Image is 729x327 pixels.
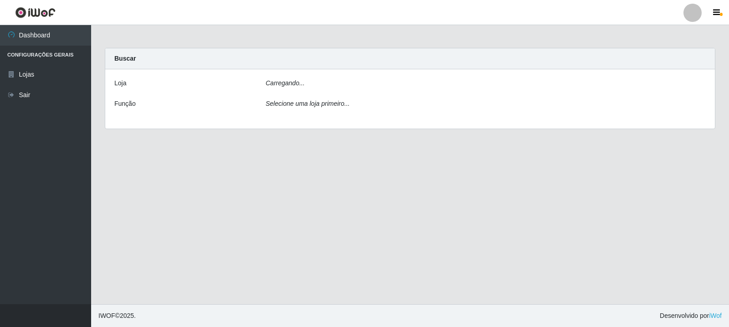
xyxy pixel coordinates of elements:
[98,312,115,319] span: IWOF
[15,7,56,18] img: CoreUI Logo
[266,79,305,87] i: Carregando...
[660,311,722,321] span: Desenvolvido por
[114,78,126,88] label: Loja
[98,311,136,321] span: © 2025 .
[266,100,349,107] i: Selecione uma loja primeiro...
[114,99,136,109] label: Função
[114,55,136,62] strong: Buscar
[709,312,722,319] a: iWof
